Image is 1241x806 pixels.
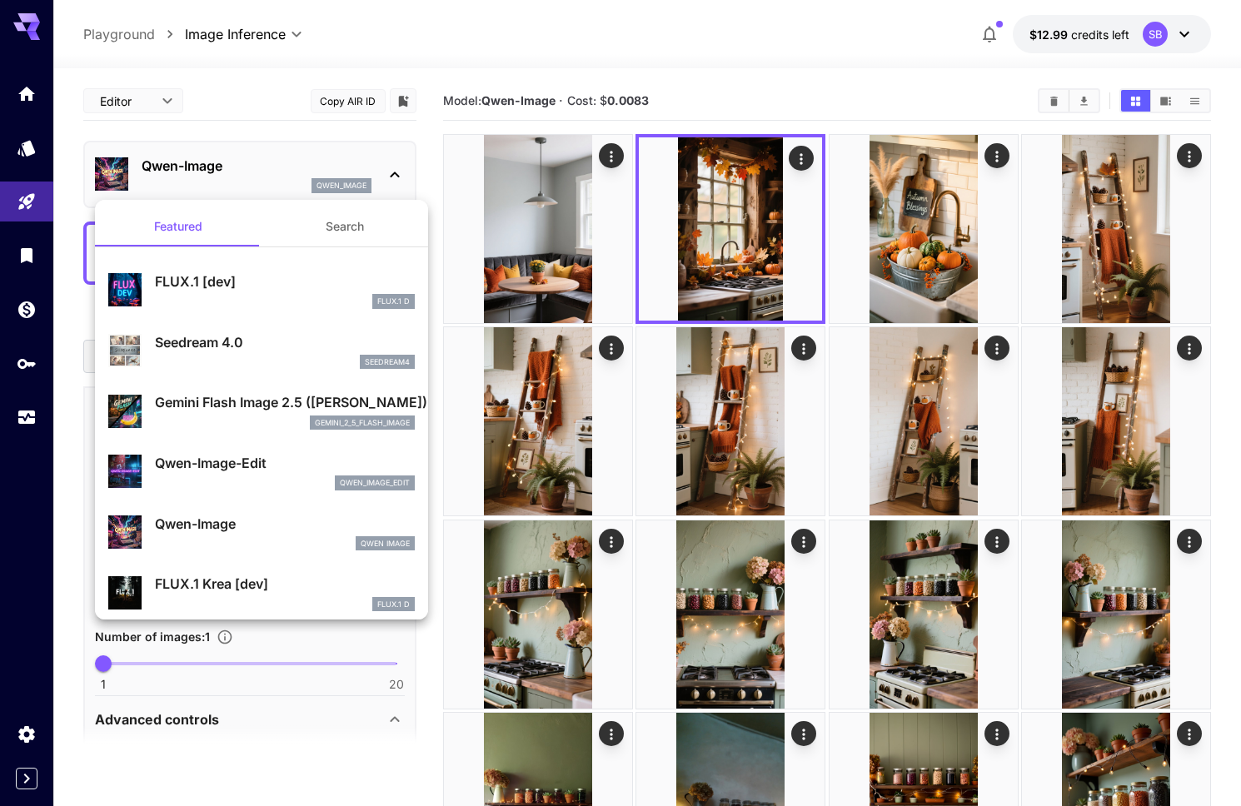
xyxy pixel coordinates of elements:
[108,446,415,497] div: Qwen-Image-Editqwen_image_edit
[108,265,415,316] div: FLUX.1 [dev]FLUX.1 D
[377,599,410,610] p: FLUX.1 D
[155,514,415,534] p: Qwen-Image
[155,332,415,352] p: Seedream 4.0
[108,567,415,618] div: FLUX.1 Krea [dev]FLUX.1 D
[155,271,415,291] p: FLUX.1 [dev]
[155,574,415,594] p: FLUX.1 Krea [dev]
[377,296,410,307] p: FLUX.1 D
[262,206,428,246] button: Search
[340,477,410,489] p: qwen_image_edit
[108,386,415,436] div: Gemini Flash Image 2.5 ([PERSON_NAME])gemini_2_5_flash_image
[108,507,415,558] div: Qwen-ImageQwen Image
[361,538,410,550] p: Qwen Image
[108,326,415,376] div: Seedream 4.0seedream4
[365,356,410,368] p: seedream4
[95,206,262,246] button: Featured
[155,392,415,412] p: Gemini Flash Image 2.5 ([PERSON_NAME])
[315,417,410,429] p: gemini_2_5_flash_image
[155,453,415,473] p: Qwen-Image-Edit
